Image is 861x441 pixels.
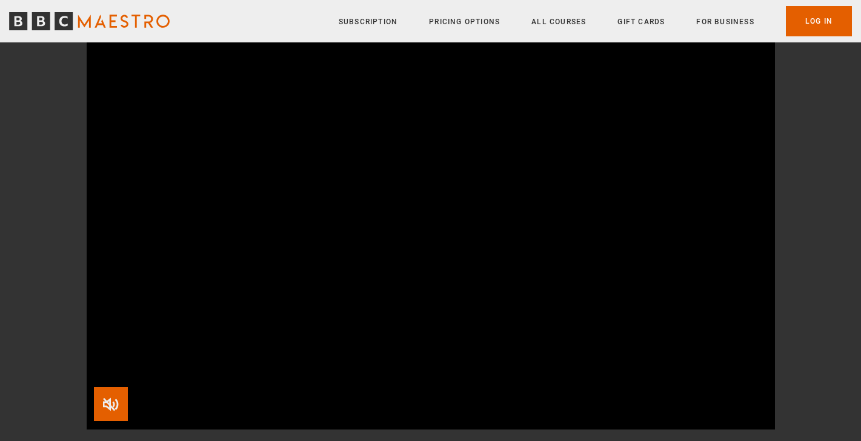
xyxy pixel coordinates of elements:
[9,12,170,30] svg: BBC Maestro
[339,16,397,28] a: Subscription
[339,6,852,36] nav: Primary
[87,42,775,429] video-js: Video Player
[696,16,754,28] a: For business
[617,16,665,28] a: Gift Cards
[94,387,128,421] button: Unmute
[429,16,500,28] a: Pricing Options
[786,6,852,36] a: Log In
[531,16,586,28] a: All Courses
